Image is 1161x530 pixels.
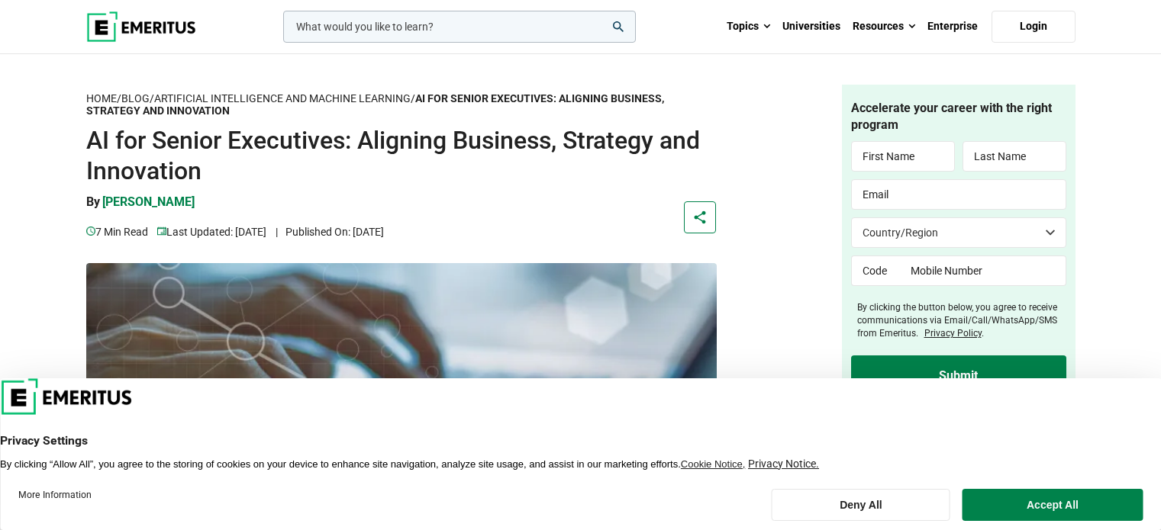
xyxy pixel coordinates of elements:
img: video-views [86,226,95,236]
a: Artificial Intelligence and Machine Learning [154,92,411,105]
select: Country [851,217,1066,248]
input: woocommerce-product-search-field-0 [283,11,636,43]
p: [PERSON_NAME] [102,194,195,210]
a: [PERSON_NAME] [102,194,195,223]
span: By [86,194,100,209]
strong: AI for Senior Executives: Aligning Business, Strategy and Innovation [86,92,664,117]
input: Mobile Number [900,255,1066,286]
input: Submit [851,355,1066,397]
input: Code [851,255,901,286]
span: | [276,226,278,238]
span: / / / [86,92,664,117]
a: Home [86,92,117,105]
h1: AI for Senior Executives: Aligning Business, Strategy and Innovation [86,125,717,186]
a: Login [992,11,1076,43]
p: 7 min read [86,223,148,240]
p: Published On: [DATE] [276,223,384,240]
img: video-views [157,226,166,236]
h4: Accelerate your career with the right program [851,100,1066,134]
a: Privacy Policy [924,328,982,339]
a: Blog [121,92,150,105]
p: Last Updated: [DATE] [157,223,266,240]
label: By clicking the button below, you agree to receive communications via Email/Call/WhatsApp/SMS fro... [857,301,1066,339]
input: First Name [851,141,955,172]
input: Last Name [963,141,1066,172]
input: Email [851,179,1066,210]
